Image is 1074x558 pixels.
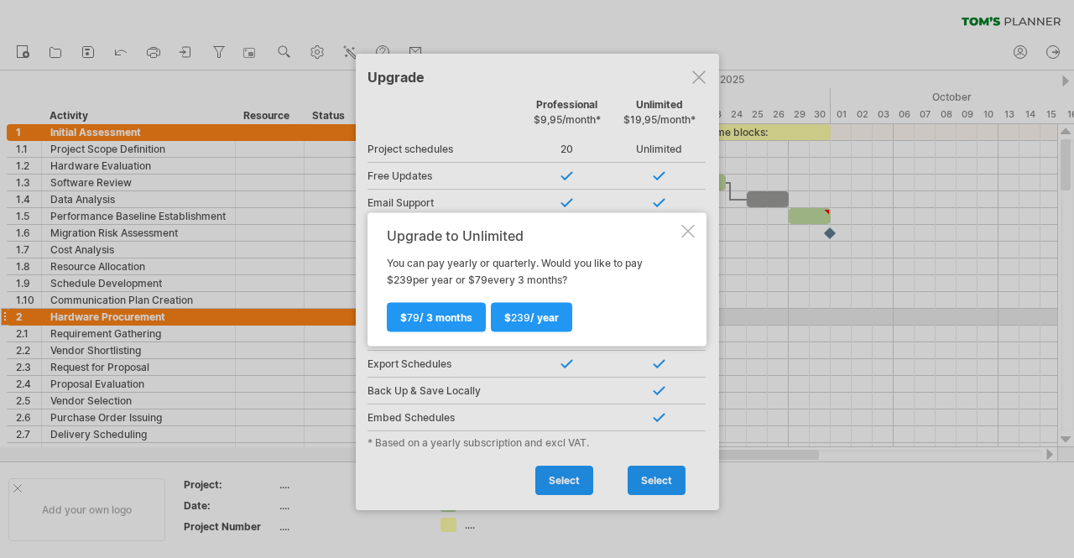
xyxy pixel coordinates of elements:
span: 79 [407,310,420,323]
a: $239/ year [491,302,572,331]
span: 79 [475,273,487,285]
div: You can pay yearly or quarterly. Would you like to pay $ per year or $ every 3 months? [387,227,678,331]
span: 239 [511,310,530,323]
span: $ / year [504,310,559,323]
span: 239 [394,273,413,285]
span: $ / 3 months [400,310,472,323]
a: $79/ 3 months [387,302,486,331]
div: Upgrade to Unlimited [387,227,678,242]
